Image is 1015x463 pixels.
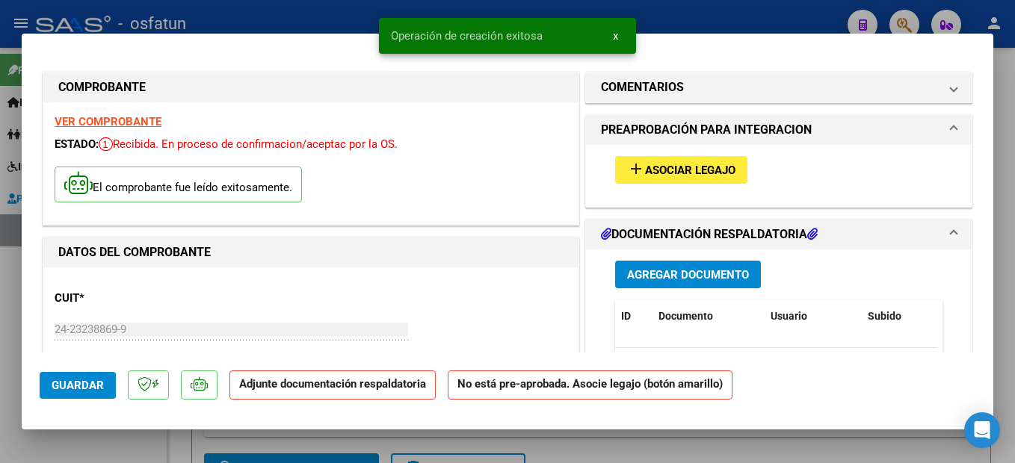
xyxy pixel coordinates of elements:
div: Open Intercom Messenger [964,412,1000,448]
mat-expansion-panel-header: COMENTARIOS [586,72,972,102]
h1: COMENTARIOS [601,78,684,96]
strong: COMPROBANTE [58,80,146,94]
datatable-header-cell: ID [615,300,652,332]
span: Recibida. En proceso de confirmacion/aceptac por la OS. [99,137,398,151]
span: Guardar [52,379,104,392]
span: Operación de creación exitosa [391,28,543,43]
span: Usuario [771,310,807,322]
span: Documento [658,310,713,322]
span: Agregar Documento [627,268,749,282]
div: PREAPROBACIÓN PARA INTEGRACION [586,145,972,207]
span: Subido [868,310,901,322]
h1: DOCUMENTACIÓN RESPALDATORIA [601,226,818,243]
p: CUIT [55,290,209,307]
span: x [613,29,618,43]
datatable-header-cell: Usuario [765,300,862,332]
div: No data to display [615,348,937,385]
mat-icon: add [627,160,645,178]
p: El comprobante fue leído exitosamente. [55,167,302,203]
mat-expansion-panel-header: DOCUMENTACIÓN RESPALDATORIA [586,220,972,249]
button: Agregar Documento [615,261,761,288]
button: x [601,22,630,49]
button: Guardar [40,372,116,399]
a: VER COMPROBANTE [55,115,161,128]
span: ESTADO: [55,137,99,151]
strong: DATOS DEL COMPROBANTE [58,245,211,259]
datatable-header-cell: Documento [652,300,765,332]
mat-expansion-panel-header: PREAPROBACIÓN PARA INTEGRACION [586,115,972,145]
datatable-header-cell: Subido [862,300,937,332]
strong: Adjunte documentación respaldatoria [239,377,426,391]
button: Asociar Legajo [615,156,747,184]
span: Asociar Legajo [645,164,735,177]
h1: PREAPROBACIÓN PARA INTEGRACION [601,121,812,139]
span: ID [621,310,631,322]
datatable-header-cell: Acción [937,300,1011,332]
strong: No está pre-aprobada. Asocie legajo (botón amarillo) [448,370,732,400]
